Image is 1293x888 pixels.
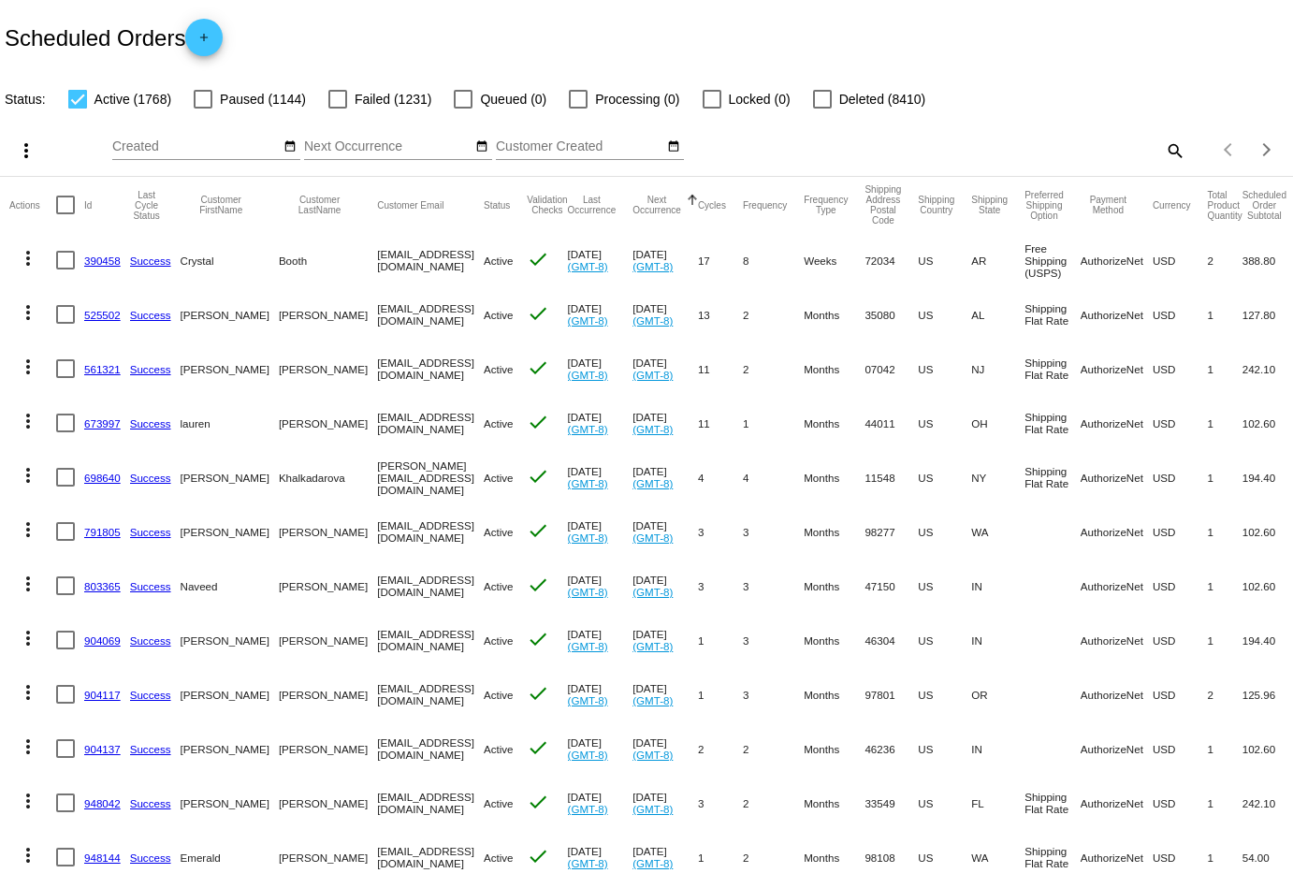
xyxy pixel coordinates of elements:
[804,613,864,667] mat-cell: Months
[193,31,215,53] mat-icon: add
[698,559,743,613] mat-cell: 3
[698,233,743,287] mat-cell: 17
[1153,342,1208,396] mat-cell: USD
[698,504,743,559] mat-cell: 3
[181,233,279,287] mat-cell: Crystal
[632,396,698,450] mat-cell: [DATE]
[632,369,673,381] a: (GMT-8)
[130,363,171,375] a: Success
[1207,613,1242,667] mat-cell: 1
[918,830,971,884] mat-cell: US
[698,721,743,776] mat-cell: 2
[632,830,698,884] mat-cell: [DATE]
[971,287,1024,342] mat-cell: AL
[1024,396,1081,450] mat-cell: Shipping Flat Rate
[1153,504,1208,559] mat-cell: USD
[1153,199,1191,211] button: Change sorting for CurrencyIso
[17,627,39,649] mat-icon: more_vert
[568,857,608,869] a: (GMT-8)
[632,749,673,761] a: (GMT-8)
[568,776,633,830] mat-cell: [DATE]
[1153,233,1208,287] mat-cell: USD
[1207,233,1242,287] mat-cell: 2
[484,309,514,321] span: Active
[971,721,1024,776] mat-cell: IN
[804,504,864,559] mat-cell: Months
[181,342,279,396] mat-cell: [PERSON_NAME]
[1248,131,1286,168] button: Next page
[864,342,918,396] mat-cell: 07042
[1207,342,1242,396] mat-cell: 1
[918,450,971,504] mat-cell: US
[568,342,633,396] mat-cell: [DATE]
[864,184,901,226] button: Change sorting for ShippingPostcode
[632,450,698,504] mat-cell: [DATE]
[377,559,484,613] mat-cell: [EMAIL_ADDRESS][DOMAIN_NAME]
[279,830,377,884] mat-cell: [PERSON_NAME]
[568,287,633,342] mat-cell: [DATE]
[17,410,39,432] mat-icon: more_vert
[181,450,279,504] mat-cell: [PERSON_NAME]
[568,830,633,884] mat-cell: [DATE]
[5,19,223,56] h2: Scheduled Orders
[804,559,864,613] mat-cell: Months
[17,735,39,758] mat-icon: more_vert
[377,233,484,287] mat-cell: [EMAIL_ADDRESS][DOMAIN_NAME]
[632,857,673,869] a: (GMT-8)
[839,88,926,110] span: Deleted (8410)
[918,559,971,613] mat-cell: US
[84,852,121,864] a: 948144
[698,667,743,721] mat-cell: 1
[84,689,121,701] a: 904117
[377,342,484,396] mat-cell: [EMAIL_ADDRESS][DOMAIN_NAME]
[1207,559,1242,613] mat-cell: 1
[1153,450,1208,504] mat-cell: USD
[84,199,92,211] button: Change sorting for Id
[283,139,297,154] mat-icon: date_range
[279,504,377,559] mat-cell: [PERSON_NAME]
[743,613,804,667] mat-cell: 3
[377,504,484,559] mat-cell: [EMAIL_ADDRESS][DOMAIN_NAME]
[9,177,56,233] mat-header-cell: Actions
[804,396,864,450] mat-cell: Months
[1207,450,1242,504] mat-cell: 1
[94,88,171,110] span: Active (1768)
[1207,830,1242,884] mat-cell: 1
[632,694,673,706] a: (GMT-8)
[377,667,484,721] mat-cell: [EMAIL_ADDRESS][DOMAIN_NAME]
[743,233,804,287] mat-cell: 8
[743,830,804,884] mat-cell: 2
[279,396,377,450] mat-cell: [PERSON_NAME]
[743,199,787,211] button: Change sorting for Frequency
[632,586,673,598] a: (GMT-8)
[1163,136,1185,165] mat-icon: search
[698,830,743,884] mat-cell: 1
[84,363,121,375] a: 561321
[1081,667,1153,721] mat-cell: AuthorizeNet
[279,342,377,396] mat-cell: [PERSON_NAME]
[181,195,262,215] button: Change sorting for CustomerFirstName
[279,233,377,287] mat-cell: Booth
[130,797,171,809] a: Success
[1024,342,1081,396] mat-cell: Shipping Flat Rate
[1207,721,1242,776] mat-cell: 1
[864,559,918,613] mat-cell: 47150
[568,613,633,667] mat-cell: [DATE]
[1153,667,1208,721] mat-cell: USD
[971,396,1024,450] mat-cell: OH
[1081,195,1136,215] button: Change sorting for PaymentMethod.Type
[1081,504,1153,559] mat-cell: AuthorizeNet
[279,613,377,667] mat-cell: [PERSON_NAME]
[568,477,608,489] a: (GMT-8)
[804,776,864,830] mat-cell: Months
[377,830,484,884] mat-cell: [EMAIL_ADDRESS][DOMAIN_NAME]
[181,396,279,450] mat-cell: lauren
[84,797,121,809] a: 948042
[377,396,484,450] mat-cell: [EMAIL_ADDRESS][DOMAIN_NAME]
[698,342,743,396] mat-cell: 11
[1207,776,1242,830] mat-cell: 1
[632,423,673,435] a: (GMT-8)
[1081,559,1153,613] mat-cell: AuthorizeNet
[1153,776,1208,830] mat-cell: USD
[1081,613,1153,667] mat-cell: AuthorizeNet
